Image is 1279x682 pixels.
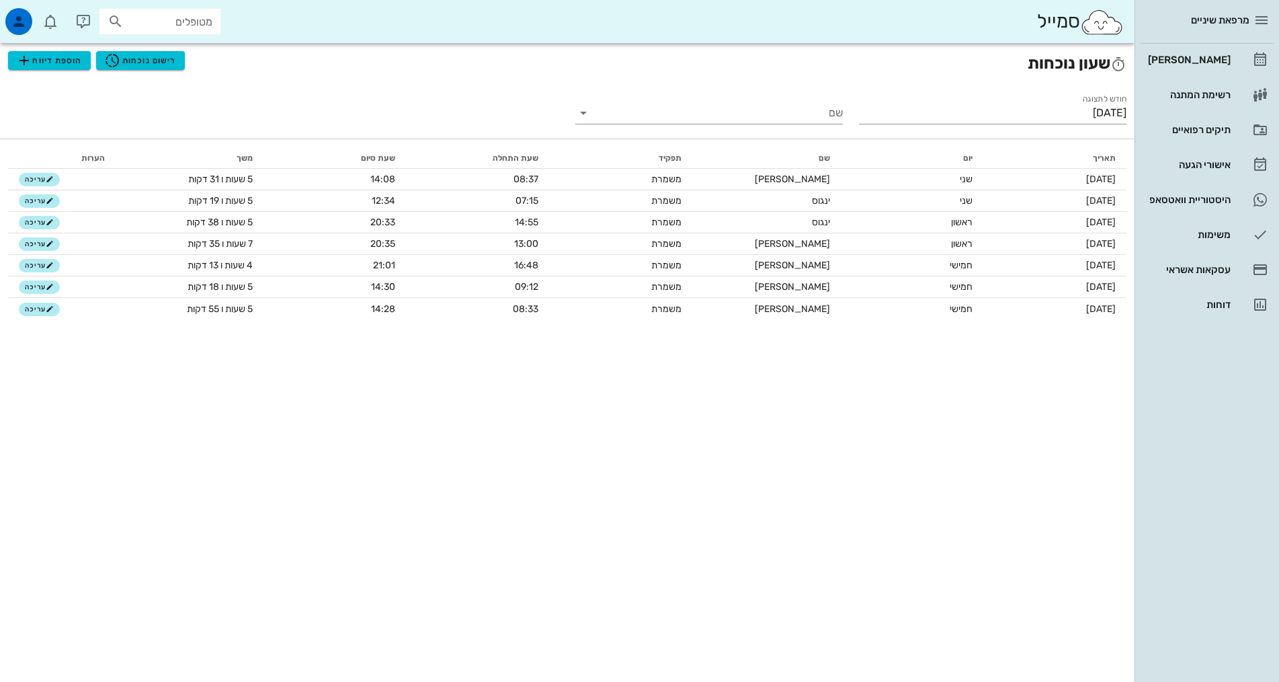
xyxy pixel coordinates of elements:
[812,217,830,228] span: ינגוס
[1145,264,1231,275] div: עסקאות אשראי
[19,280,60,294] button: עריכה
[514,260,538,271] span: 16:48
[40,11,48,19] span: תג
[116,147,263,169] th: משך
[1086,238,1116,250] span: [DATE]
[950,303,973,315] span: חמישי
[659,153,682,163] span: תפקיד
[263,147,406,169] th: שעת סיום
[1140,289,1274,321] a: דוחות
[1140,114,1274,146] a: תיקים רפואיים
[513,303,538,315] span: 08:33
[493,153,538,163] span: שעת התחלה
[841,147,983,169] th: יום: לא ממוין. לחץ למיון לפי סדר עולה. הפעל למיון עולה.
[755,303,830,315] span: [PERSON_NAME]
[1145,194,1231,205] div: היסטוריית וואטסאפ
[1086,260,1116,271] span: [DATE]
[549,147,692,169] th: תפקיד: לא ממוין. לחץ למיון לפי סדר עולה. הפעל למיון עולה.
[1140,254,1274,286] a: עסקאות אשראי
[1140,79,1274,111] a: רשימת המתנה
[812,195,830,206] span: ינגוס
[549,298,692,319] td: משמרת
[513,174,538,185] span: 08:37
[755,174,830,185] span: [PERSON_NAME]
[692,147,841,169] th: שם: לא ממוין. לחץ למיון לפי סדר עולה. הפעל למיון עולה.
[8,51,1126,75] h2: שעון נוכחות
[549,169,692,190] td: משמרת
[186,217,253,228] span: 5 שעות ו 38 דקות
[960,174,973,185] span: שני
[1140,184,1274,216] a: תגהיסטוריית וואטסאפ
[25,219,54,227] span: עריכה
[25,197,54,205] span: עריכה
[96,51,185,70] button: רישום נוכחות
[81,153,105,163] span: הערות
[19,303,60,316] button: עריכה
[1140,44,1274,76] a: [PERSON_NAME]
[549,276,692,298] td: משמרת
[1145,299,1231,310] div: דוחות
[1086,303,1116,315] span: [DATE]
[19,259,60,272] button: עריכה
[755,260,830,271] span: [PERSON_NAME]
[1093,153,1116,163] span: תאריך
[1140,149,1274,181] a: אישורי הגעה
[361,153,395,163] span: שעת סיום
[951,217,973,228] span: ראשון
[372,195,395,206] span: 12:34
[963,153,973,163] span: יום
[25,283,54,291] span: עריכה
[188,260,253,271] span: 4 שעות ו 13 דקות
[188,195,253,206] span: 5 שעות ו 19 דקות
[104,52,176,69] span: רישום נוכחות
[515,195,538,206] span: 07:15
[1086,195,1116,206] span: [DATE]
[188,281,253,293] span: 5 שעות ו 18 דקות
[25,305,54,313] span: עריכה
[514,238,538,250] span: 13:00
[515,281,538,293] span: 09:12
[188,238,253,250] span: 7 שעות ו 35 דקות
[371,303,395,315] span: 14:28
[819,153,830,163] span: שם
[373,260,395,271] span: 21:01
[25,176,54,184] span: עריכה
[188,174,253,185] span: 5 שעות ו 31 דקות
[71,147,116,169] th: הערות
[19,216,60,229] button: עריכה
[755,281,830,293] span: [PERSON_NAME]
[1145,54,1231,65] div: [PERSON_NAME]
[19,173,60,186] button: עריכה
[19,194,60,208] button: עריכה
[1145,124,1231,135] div: תיקים רפואיים
[983,147,1126,169] th: תאריך: לא ממוין. לחץ למיון לפי סדר עולה. הפעל למיון עולה.
[8,51,91,70] button: הוספת דיווח
[1145,229,1231,240] div: משימות
[755,238,830,250] span: [PERSON_NAME]
[370,238,395,250] span: 20:35
[1086,281,1116,293] span: [DATE]
[1083,94,1126,104] label: חודש לתצוגה
[1080,9,1124,36] img: SmileCloud logo
[1086,174,1116,185] span: [DATE]
[187,303,253,315] span: 5 שעות ו 55 דקות
[19,237,60,251] button: עריכה
[1140,219,1274,251] a: משימות
[549,255,692,276] td: משמרת
[370,217,395,228] span: 20:33
[549,190,692,212] td: משמרת
[25,240,54,248] span: עריכה
[1037,7,1124,36] div: סמייל
[951,238,973,250] span: ראשון
[950,281,973,293] span: חמישי
[1145,159,1231,170] div: אישורי הגעה
[237,153,253,163] span: משך
[515,217,538,228] span: 14:55
[371,281,395,293] span: 14:30
[960,195,973,206] span: שני
[16,52,82,69] span: הוספת דיווח
[950,260,973,271] span: חמישי
[549,212,692,233] td: משמרת
[1086,217,1116,228] span: [DATE]
[25,262,54,270] span: עריכה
